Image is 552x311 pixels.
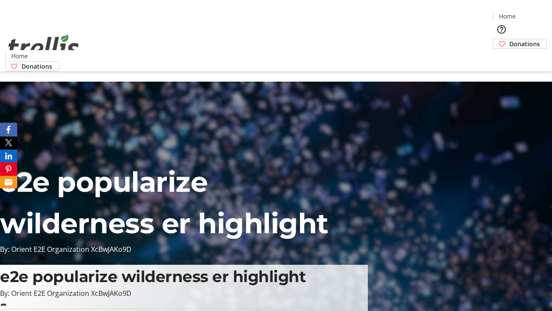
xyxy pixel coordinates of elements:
a: Home [493,12,521,21]
a: Home [6,51,33,60]
img: Orient E2E Organization XcBwJAKo9D's Logo [5,25,82,68]
span: Home [11,51,28,60]
span: Home [499,12,516,21]
button: Help [493,21,510,38]
a: Donations [493,39,547,49]
a: Donations [5,61,59,71]
span: Donations [22,62,52,71]
span: Donations [509,39,540,48]
button: Cart [493,49,510,66]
